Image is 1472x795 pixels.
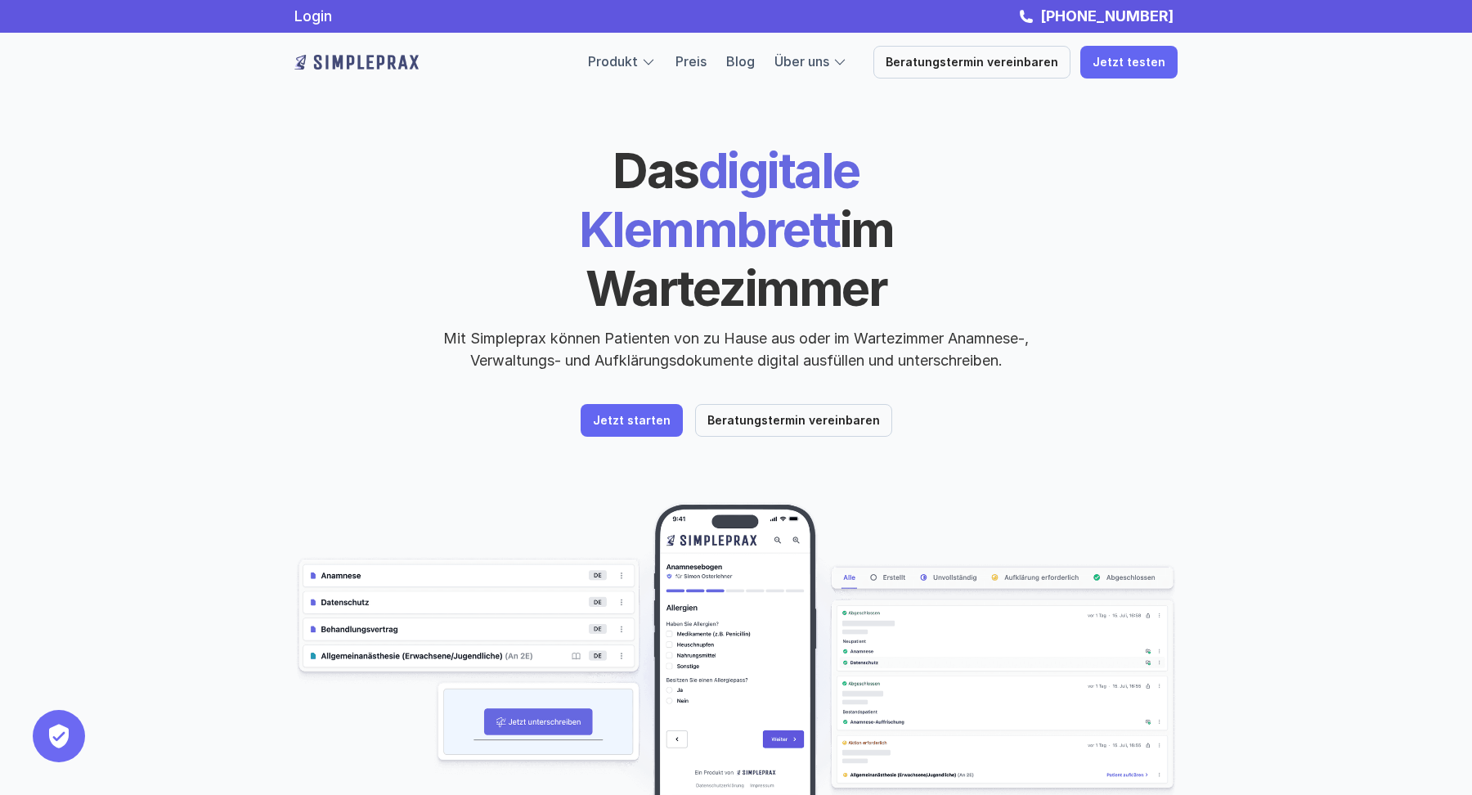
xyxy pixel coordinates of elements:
span: Das [613,141,698,200]
a: Jetzt testen [1080,46,1178,79]
strong: [PHONE_NUMBER] [1040,7,1174,25]
p: Mit Simpleprax können Patienten von zu Hause aus oder im Wartezimmer Anamnese-, Verwaltungs- und ... [429,327,1043,371]
a: Jetzt starten [581,404,683,437]
span: im Wartezimmer [586,200,903,317]
a: Login [294,7,332,25]
a: [PHONE_NUMBER] [1036,7,1178,25]
a: Blog [726,53,755,70]
p: Jetzt starten [593,414,671,428]
a: Beratungstermin vereinbaren [695,404,892,437]
a: Produkt [588,53,638,70]
h1: digitale Klemmbrett [454,141,1018,317]
a: Über uns [774,53,829,70]
p: Jetzt testen [1093,56,1165,70]
p: Beratungstermin vereinbaren [886,56,1058,70]
a: Beratungstermin vereinbaren [873,46,1070,79]
a: Preis [675,53,707,70]
p: Beratungstermin vereinbaren [707,414,880,428]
